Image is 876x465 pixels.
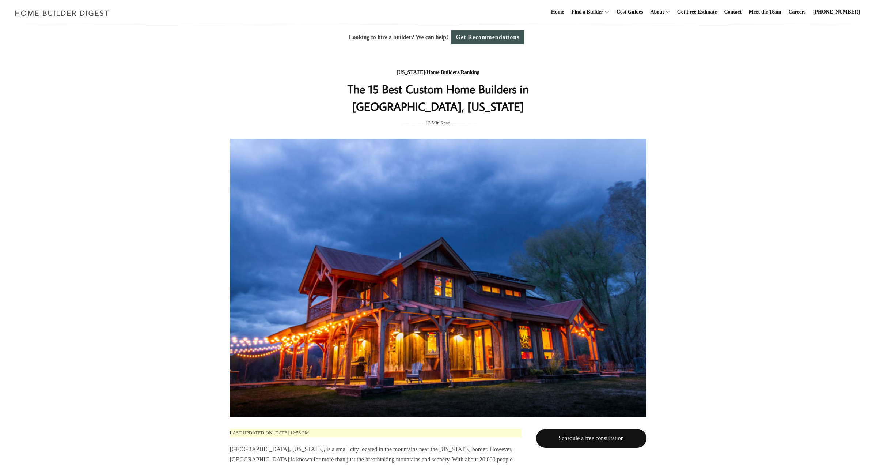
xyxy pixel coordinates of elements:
[721,0,744,24] a: Contact
[746,0,784,24] a: Meet the Team
[12,6,112,20] img: Home Builder Digest
[397,70,425,75] a: [US_STATE]
[674,0,720,24] a: Get Free Estimate
[461,70,479,75] a: Ranking
[569,0,603,24] a: Find a Builder
[426,119,450,127] span: 13 Min Read
[292,68,584,77] div: / /
[292,80,584,115] h1: The 15 Best Custom Home Builders in [GEOGRAPHIC_DATA], [US_STATE]
[230,429,522,437] p: Last updated on [DATE] 12:53 pm
[426,70,459,75] a: Home Builders
[536,429,646,448] a: Schedule a free consultation
[786,0,809,24] a: Careers
[647,0,664,24] a: About
[548,0,567,24] a: Home
[451,30,524,44] a: Get Recommendations
[614,0,646,24] a: Cost Guides
[810,0,863,24] a: [PHONE_NUMBER]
